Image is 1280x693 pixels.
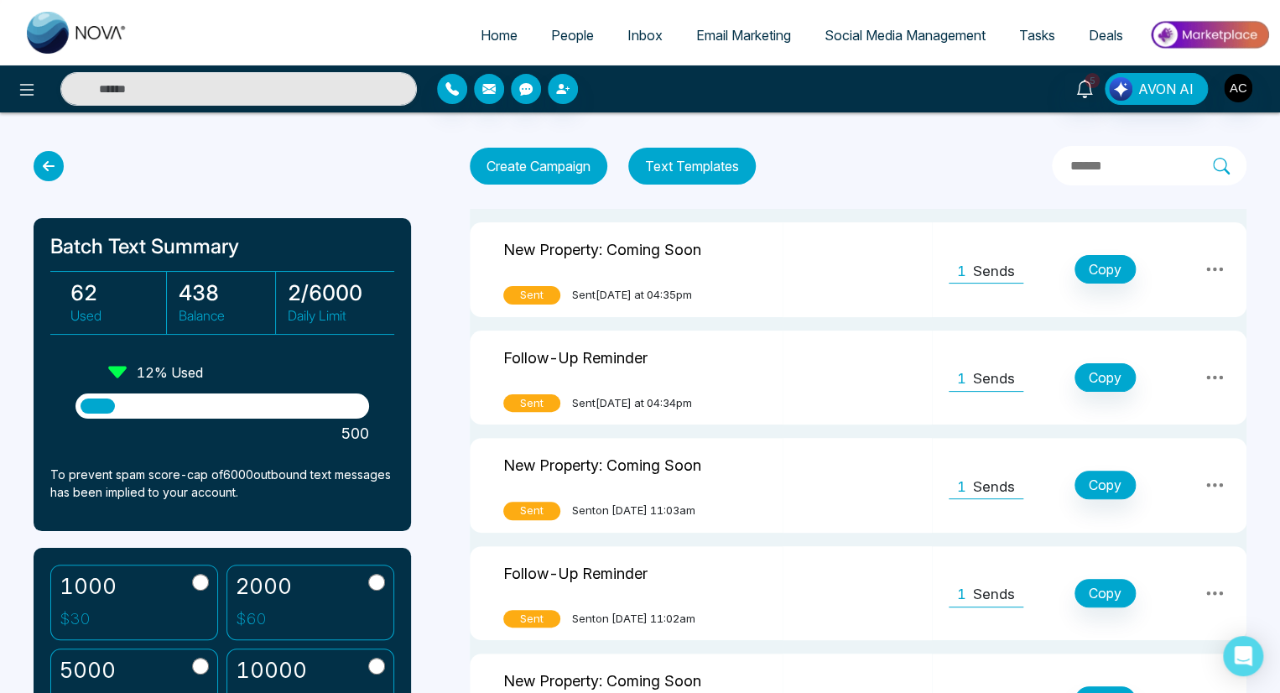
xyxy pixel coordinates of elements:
[503,666,701,692] p: New Property: Coming Soon
[503,610,560,628] span: Sent
[50,235,394,259] h1: Batch Text Summary
[627,27,663,44] span: Inbox
[973,477,1015,498] p: Sends
[957,368,966,390] span: 1
[611,19,679,51] a: Inbox
[1089,27,1123,44] span: Deals
[572,287,692,304] span: Sent [DATE] at 04:35pm
[1224,74,1252,102] img: User Avatar
[503,559,648,585] p: Follow-Up Reminder
[503,235,701,261] p: New Property: Coming Soon
[572,503,695,519] span: Sent on [DATE] 11:03am
[60,658,116,683] h2: 5000
[179,280,274,305] h3: 438
[957,477,966,498] span: 1
[1072,19,1140,51] a: Deals
[1109,77,1132,101] img: Lead Flow
[288,305,384,326] p: Daily Limit
[470,222,1246,317] tr: New Property: Coming SoonSentSent[DATE] at 04:35pm1SendsCopy
[236,574,292,599] h2: 2000
[1074,579,1136,607] button: Copy
[179,305,274,326] p: Balance
[628,148,756,185] button: Text Templates
[1085,73,1100,88] span: 5
[503,451,701,477] p: New Property: Coming Soon
[503,286,560,305] span: Sent
[27,12,127,54] img: Nova CRM Logo
[60,574,117,599] h2: 1000
[973,368,1015,390] p: Sends
[503,502,560,520] span: Sent
[288,280,384,305] h3: 2 / 6000
[70,305,166,326] p: Used
[137,362,203,383] p: 12 % Used
[1223,636,1263,676] div: Open Intercom Messenger
[1019,27,1055,44] span: Tasks
[1148,16,1270,54] img: Market-place.gif
[470,438,1246,533] tr: New Property: Coming SoonSentSenton [DATE] 11:03am1SendsCopy
[192,574,209,591] input: 1000$30
[825,27,986,44] span: Social Media Management
[470,148,607,185] button: Create Campaign
[60,607,117,632] p: $ 30
[75,422,369,445] p: 500
[368,658,385,675] input: 10000$300
[679,19,808,51] a: Email Marketing
[503,343,648,369] p: Follow-Up Reminder
[572,611,695,628] span: Sent on [DATE] 11:02am
[236,607,292,632] p: $ 60
[236,658,307,683] h2: 10000
[1002,19,1072,51] a: Tasks
[551,27,594,44] span: People
[368,574,385,591] input: 2000$60
[957,261,966,283] span: 1
[973,261,1015,283] p: Sends
[957,584,966,606] span: 1
[503,394,560,413] span: Sent
[696,27,791,44] span: Email Marketing
[192,658,209,675] input: 5000$150
[470,331,1246,425] tr: Follow-Up ReminderSentSent[DATE] at 04:34pm1SendsCopy
[808,19,1002,51] a: Social Media Management
[70,280,166,305] h3: 62
[481,27,518,44] span: Home
[1074,471,1136,499] button: Copy
[50,466,394,501] p: To prevent spam score-cap of 6000 outbound text messages has been implied to your account.
[973,584,1015,606] p: Sends
[1064,73,1105,102] a: 5
[1074,363,1136,392] button: Copy
[1138,79,1194,99] span: AVON AI
[464,19,534,51] a: Home
[470,546,1246,641] tr: Follow-Up ReminderSentSenton [DATE] 11:02am1SendsCopy
[1074,255,1136,284] button: Copy
[572,395,692,412] span: Sent [DATE] at 04:34pm
[534,19,611,51] a: People
[1105,73,1208,105] button: AVON AI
